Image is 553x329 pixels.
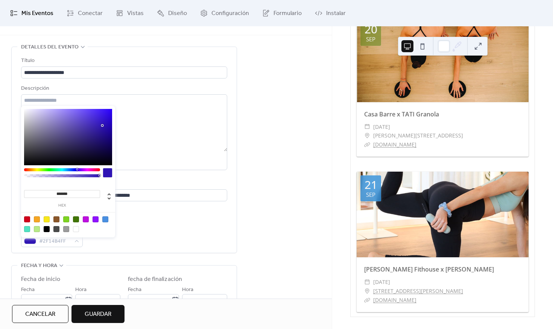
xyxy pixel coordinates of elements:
span: Fecha [21,285,35,294]
span: Conectar [78,9,103,18]
a: Instalar [309,3,351,23]
a: Mis Eventos [5,3,59,23]
span: Instalar [326,9,346,18]
div: ​ [364,296,370,305]
a: [DOMAIN_NAME] [373,296,416,303]
div: #4A90E2 [102,216,108,222]
a: [PERSON_NAME] Fithouse x [PERSON_NAME] [364,265,494,273]
span: Hora [182,285,193,294]
div: Ubicación [21,179,226,188]
div: fecha de finalización [128,275,182,284]
div: #50E3C2 [24,226,30,232]
span: fecha y hora [21,261,57,270]
a: Formulario [257,3,307,23]
span: Vistas [127,9,144,18]
span: Fecha [128,285,141,294]
div: ​ [364,140,370,149]
div: #000000 [44,226,50,232]
div: 21 [365,179,377,190]
span: Detalles del evento [21,43,79,52]
a: [DOMAIN_NAME] [373,141,416,148]
span: [PERSON_NAME][STREET_ADDRESS] [373,131,463,140]
span: Mis Eventos [21,9,53,18]
a: Vistas [110,3,149,23]
div: #B8E986 [34,226,40,232]
div: #BD10E0 [83,216,89,222]
div: ​ [364,278,370,287]
span: Cancelar [25,310,55,319]
span: Guardar [85,310,111,319]
div: #4A4A4A [53,226,59,232]
div: Fecha de inicio [21,275,61,284]
span: Configuración [211,9,249,18]
span: Hora [75,285,87,294]
span: [DATE] [373,278,390,287]
div: #8B572A [53,216,59,222]
div: #F5A623 [34,216,40,222]
div: #FFFFFF [73,226,79,232]
div: #D0021B [24,216,30,222]
div: Título [21,56,226,65]
span: [DATE] [373,122,390,131]
span: #2F14B4FF [39,237,71,246]
div: Sep [366,192,375,198]
div: #7ED321 [63,216,69,222]
div: #417505 [73,216,79,222]
a: Casa Barre x TATI Granola [364,110,439,118]
div: 20 [365,24,377,35]
button: Cancelar [12,305,68,323]
div: ​ [364,287,370,296]
div: Sep [366,36,375,42]
span: Formulario [273,9,302,18]
button: Guardar [71,305,125,323]
a: Diseño [151,3,193,23]
a: Configuración [194,3,255,23]
div: #9013FE [93,216,99,222]
a: [STREET_ADDRESS][PERSON_NAME] [373,287,463,296]
div: #9B9B9B [63,226,69,232]
span: Diseño [168,9,187,18]
div: #F8E71C [44,216,50,222]
a: Conectar [61,3,108,23]
div: ​ [364,131,370,140]
div: Descripción [21,84,226,93]
label: hex [24,204,100,208]
div: ​ [364,122,370,131]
